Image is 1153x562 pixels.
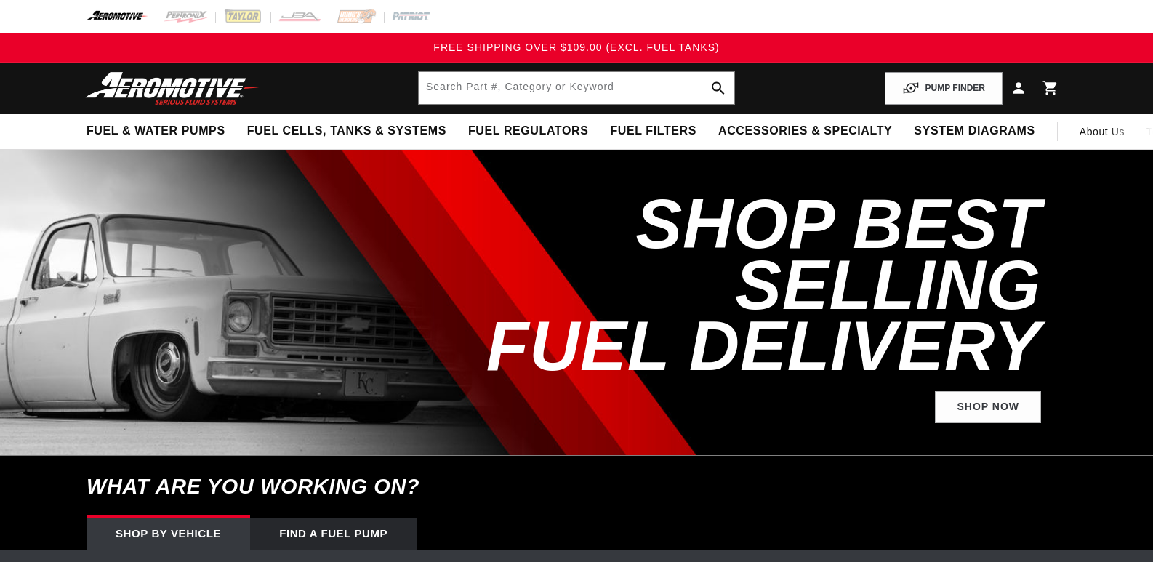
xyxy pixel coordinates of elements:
summary: System Diagrams [903,114,1045,148]
span: Fuel Cells, Tanks & Systems [247,124,446,139]
summary: Fuel Cells, Tanks & Systems [236,114,457,148]
summary: Fuel Regulators [457,114,599,148]
span: Accessories & Specialty [718,124,892,139]
summary: Accessories & Specialty [707,114,903,148]
h6: What are you working on? [50,456,1103,518]
span: FREE SHIPPING OVER $109.00 (EXCL. FUEL TANKS) [433,41,719,53]
button: PUMP FINDER [885,72,1003,105]
img: Aeromotive [81,71,263,105]
span: Fuel Filters [610,124,696,139]
a: Shop Now [935,391,1041,424]
summary: Fuel Filters [599,114,707,148]
div: Shop by vehicle [87,518,250,550]
div: Find a Fuel Pump [250,518,417,550]
span: Fuel Regulators [468,124,588,139]
span: Fuel & Water Pumps [87,124,225,139]
summary: Fuel & Water Pumps [76,114,236,148]
span: System Diagrams [914,124,1035,139]
input: Search by Part Number, Category or Keyword [419,72,734,104]
h2: SHOP BEST SELLING FUEL DELIVERY [419,193,1041,377]
button: search button [702,72,734,104]
a: About Us [1069,114,1136,149]
span: About Us [1080,126,1125,137]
